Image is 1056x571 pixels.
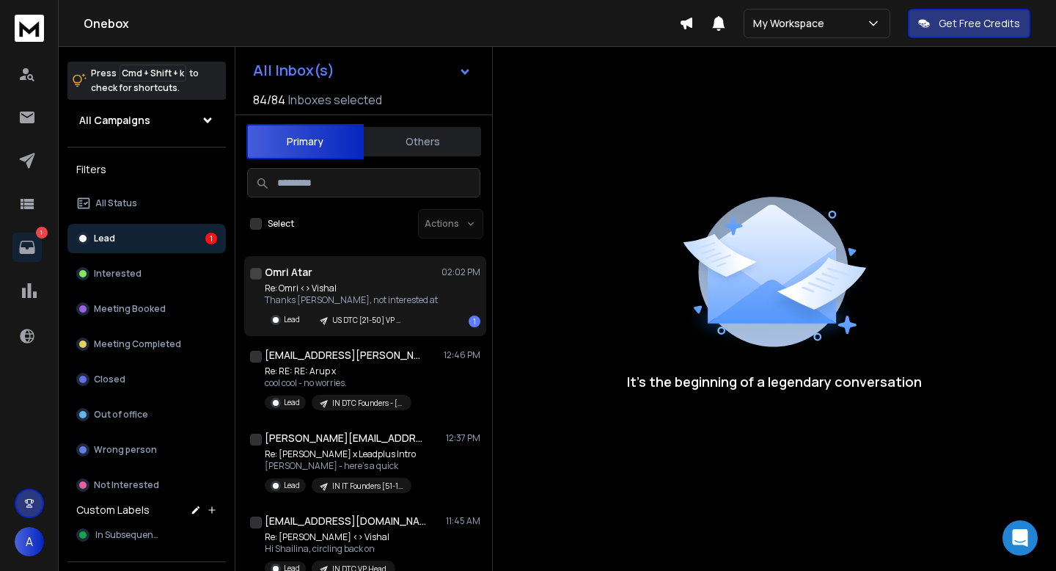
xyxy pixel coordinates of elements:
button: Wrong person [67,435,226,465]
p: Lead [284,314,300,325]
button: All Status [67,189,226,218]
p: Meeting Completed [94,338,181,350]
button: Meeting Completed [67,330,226,359]
button: Primary [246,124,364,159]
p: Closed [94,374,125,385]
p: Lead [284,397,300,408]
p: Meeting Booked [94,303,166,315]
h1: [EMAIL_ADDRESS][PERSON_NAME][DOMAIN_NAME] [265,348,426,363]
p: Out of office [94,409,148,421]
p: cool cool - no worries. [265,377,411,389]
h1: Omri Atar [265,265,312,280]
div: Open Intercom Messenger [1002,520,1038,556]
h1: [PERSON_NAME][EMAIL_ADDRESS][DOMAIN_NAME] [265,431,426,445]
p: Hi Shailina, circling back on [265,543,395,555]
p: Lead [284,480,300,491]
p: Lead [94,233,115,244]
button: Not Interested [67,470,226,500]
p: 1 [36,227,48,239]
p: All Status [95,197,137,209]
p: Wrong person [94,444,157,456]
button: Out of office [67,400,226,429]
span: Cmd + Shift + k [120,65,186,81]
p: Thanks [PERSON_NAME], not interested at [265,294,438,306]
p: My Workspace [753,16,830,31]
button: A [15,527,44,556]
h3: Inboxes selected [288,91,382,109]
p: 12:46 PM [444,349,480,361]
button: Closed [67,365,226,394]
button: All Campaigns [67,106,226,135]
button: In Subsequence [67,520,226,550]
p: Re: [PERSON_NAME] x Leadplus Intro [265,448,416,460]
p: Re: RE: RE: Arup x [265,365,411,377]
div: 1 [205,233,217,244]
p: US DTC [21-50] VP Head [332,315,403,326]
button: Get Free Credits [908,9,1030,38]
img: logo [15,15,44,42]
p: 11:45 AM [446,515,480,527]
p: Interested [94,268,142,280]
p: [PERSON_NAME] - here's a quick [265,460,416,472]
p: Re: [PERSON_NAME] <> Vishal [265,531,395,543]
h1: Onebox [84,15,679,32]
div: 1 [469,316,480,327]
a: 1 [12,233,42,262]
button: Others [364,126,481,158]
h1: All Campaigns [79,113,150,128]
p: Not Interested [94,479,159,491]
p: 12:37 PM [446,432,480,444]
button: Interested [67,259,226,288]
label: Select [268,218,294,230]
p: IN DTC Founders - [PERSON_NAME] [332,398,403,409]
p: Get Free Credits [939,16,1020,31]
p: Press to check for shortcuts. [91,66,199,95]
p: IN IT Founders [51-100] [332,481,403,492]
p: 02:02 PM [441,266,480,278]
h3: Filters [67,159,226,180]
button: Lead1 [67,224,226,253]
p: Re: Omri <> Vishal [265,283,438,294]
span: In Subsequence [95,529,163,541]
span: 84 / 84 [253,91,285,109]
h1: [EMAIL_ADDRESS][DOMAIN_NAME] [265,514,426,528]
h3: Custom Labels [76,503,150,517]
p: It’s the beginning of a legendary conversation [627,371,922,392]
h1: All Inbox(s) [253,63,334,78]
button: All Inbox(s) [241,56,483,85]
button: Meeting Booked [67,294,226,324]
